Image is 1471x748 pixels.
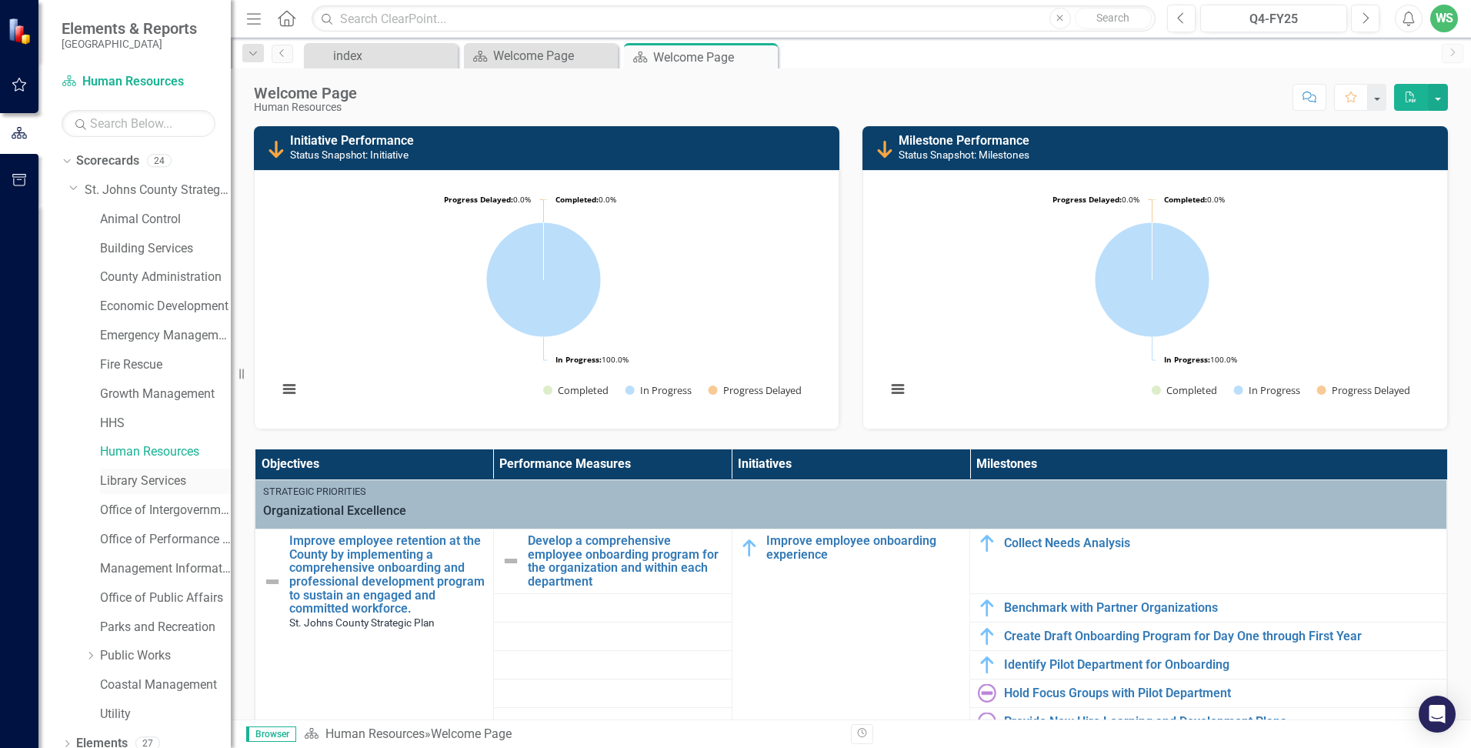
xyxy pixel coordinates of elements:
[1419,696,1456,733] div: Open Intercom Messenger
[1164,354,1210,365] tspan: In Progress:
[766,534,962,561] a: Improve employee onboarding experience
[978,534,996,553] img: In Progress
[100,298,231,316] a: Economic Development
[100,415,231,432] a: HHS
[289,616,435,629] span: St. Johns County Strategic Plan
[254,102,357,113] div: Human Resources
[325,726,425,741] a: Human Resources
[1004,601,1439,615] a: Benchmark with Partner Organizations
[100,502,231,519] a: Office of Intergovernmental Affairs
[528,534,724,588] a: Develop a comprehensive employee onboarding program for the organization and within each department
[555,194,616,205] text: 0.0%
[1004,715,1439,729] a: Provide New Hire Learning and Development Plans
[978,599,996,617] img: In Progress
[312,5,1156,32] input: Search ClearPoint...
[290,149,409,161] small: Status Snapshot: Initiative
[1052,194,1139,205] text: 0.0%
[543,383,609,397] button: Show Completed
[555,194,599,205] tspan: Completed:
[493,46,614,65] div: Welcome Page
[978,713,996,731] img: Not Started
[1052,194,1122,205] tspan: Progress Delayed:
[431,726,512,741] div: Welcome Page
[978,684,996,703] img: Not Started
[100,240,231,258] a: Building Services
[468,46,614,65] a: Welcome Page
[270,182,823,413] div: Chart. Highcharts interactive chart.
[263,485,1439,499] div: Strategic Priorities
[1164,354,1237,365] text: 100.0%
[653,48,774,67] div: Welcome Page
[308,46,454,65] a: index
[270,182,817,413] svg: Interactive chart
[978,627,996,646] img: In Progress
[1075,8,1152,29] button: Search
[62,38,197,50] small: [GEOGRAPHIC_DATA]
[1095,222,1209,337] path: In Progress, 22.
[100,531,231,549] a: Office of Performance & Transparency
[879,182,1432,413] div: Chart. Highcharts interactive chart.
[444,194,513,205] tspan: Progress Delayed:
[279,379,300,400] button: View chart menu, Chart
[100,211,231,229] a: Animal Control
[147,155,172,168] div: 24
[486,222,601,337] path: In Progress, 9.
[8,17,35,44] img: ClearPoint Strategy
[100,473,231,490] a: Library Services
[1004,629,1439,643] a: Create Draft Onboarding Program for Day One through First Year
[254,85,357,102] div: Welcome Page
[62,19,197,38] span: Elements & Reports
[267,140,285,159] img: Progress Delayed
[246,726,296,742] span: Browser
[1164,194,1207,205] tspan: Completed:
[625,383,692,397] button: Show In Progress
[100,589,231,607] a: Office of Public Affairs
[100,269,231,286] a: County Administration
[709,383,803,397] button: Show Progress Delayed
[1096,12,1129,24] span: Search
[555,354,629,365] text: 100.0%
[333,46,454,65] div: index
[502,552,520,570] img: Not Defined
[85,182,231,199] a: St. Johns County Strategic Plan
[100,676,231,694] a: Coastal Management
[100,706,231,723] a: Utility
[304,726,839,743] div: »
[1004,536,1439,550] a: Collect Needs Analysis
[1004,686,1439,700] a: Hold Focus Groups with Pilot Department
[876,140,894,159] img: Progress Delayed
[100,560,231,578] a: Management Information Systems
[263,573,282,591] img: Not Defined
[887,379,909,400] button: View chart menu, Chart
[1004,658,1439,672] a: Identify Pilot Department for Onboarding
[290,133,414,148] a: Initiative Performance
[100,327,231,345] a: Emergency Management
[444,194,531,205] text: 0.0%
[1430,5,1458,32] button: WS
[76,152,139,170] a: Scorecards
[978,656,996,674] img: In Progress
[1317,383,1412,397] button: Show Progress Delayed
[879,182,1426,413] svg: Interactive chart
[263,503,1439,520] span: Organizational Excellence
[1164,194,1225,205] text: 0.0%
[899,149,1029,161] small: Status Snapshot: Milestones
[62,73,215,91] a: Human Resources
[1206,10,1342,28] div: Q4-FY25
[100,356,231,374] a: Fire Rescue
[1234,383,1300,397] button: Show In Progress
[1200,5,1347,32] button: Q4-FY25
[100,647,231,665] a: Public Works
[1152,383,1217,397] button: Show Completed
[62,110,215,137] input: Search Below...
[899,133,1029,148] a: Milestone Performance
[100,386,231,403] a: Growth Management
[555,354,602,365] tspan: In Progress:
[740,539,759,557] img: In Progress
[289,534,485,616] a: Improve employee retention at the County by implementing a comprehensive onboarding and professio...
[100,619,231,636] a: Parks and Recreation
[100,443,231,461] a: Human Resources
